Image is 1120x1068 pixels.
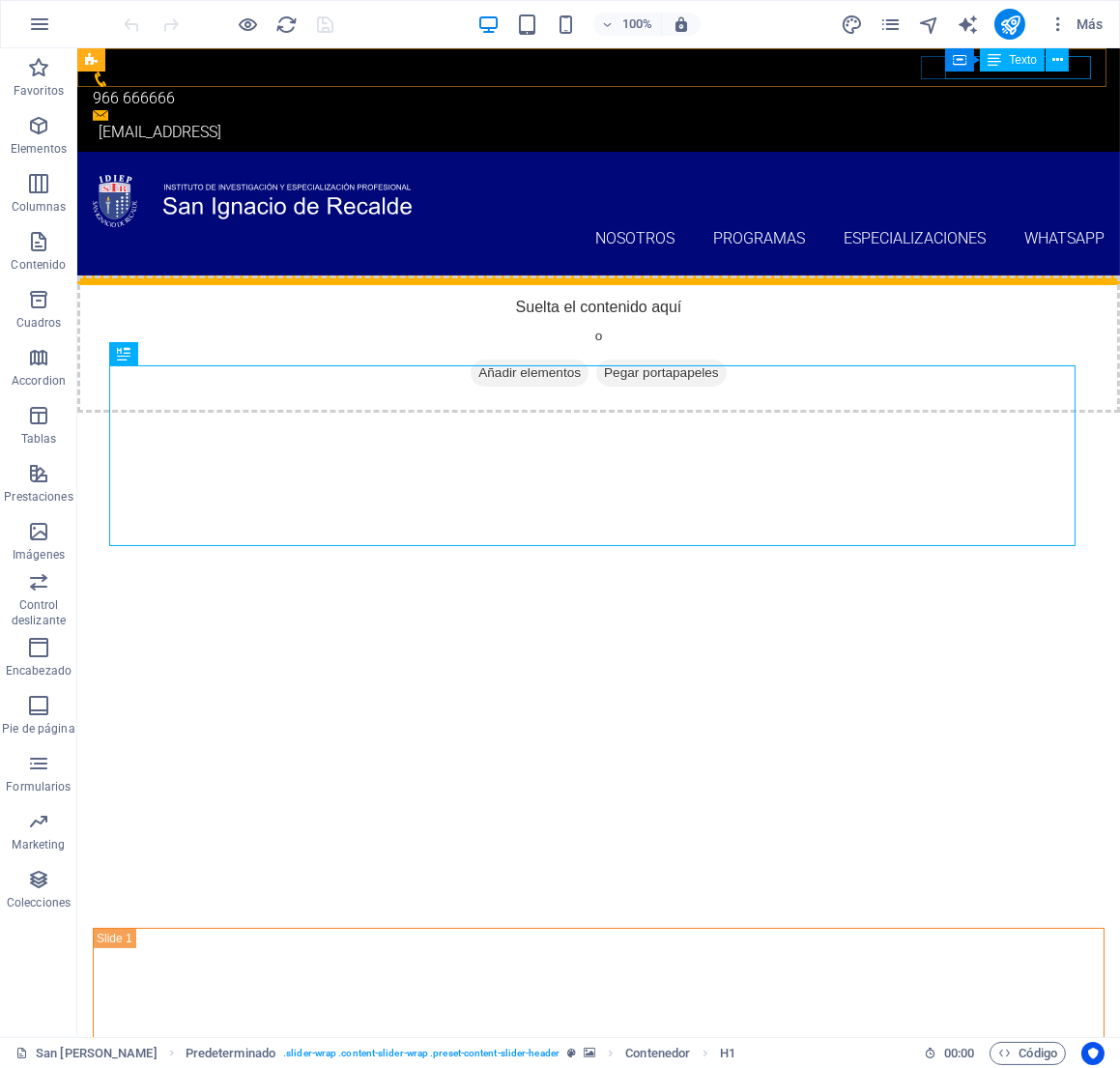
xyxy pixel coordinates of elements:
i: Este elemento contiene un fondo [584,1048,595,1058]
button: reload [275,13,299,36]
i: AI Writer [957,14,979,36]
p: Marketing [12,837,65,852]
p: Contenido [11,257,66,273]
span: Haz clic para seleccionar y doble clic para editar [625,1042,690,1065]
span: : [958,1046,961,1060]
nav: breadcrumb [186,1042,736,1065]
p: Cuadros [16,315,62,331]
i: Páginas (Ctrl+Alt+S) [879,14,902,36]
button: navigator [917,13,940,36]
button: publish [994,9,1025,40]
i: Diseño (Ctrl+Alt+Y) [841,14,863,36]
button: Usercentrics [1081,1042,1105,1065]
h6: 100% [622,13,653,36]
button: text_generator [956,13,979,36]
p: Tablas [21,431,57,447]
i: Publicar [999,14,1021,36]
p: Colecciones [7,895,71,910]
p: Favoritos [14,83,64,99]
button: 100% [593,13,662,36]
p: Prestaciones [4,489,72,505]
a: Haz clic para cancelar la selección y doble clic para abrir páginas [15,1042,158,1065]
span: Texto [1009,54,1037,66]
span: Haz clic para seleccionar y doble clic para editar [720,1042,735,1065]
button: design [840,13,863,36]
span: Código [998,1042,1057,1065]
p: Accordion [12,373,66,389]
p: Pie de página [2,721,74,736]
span: . slider-wrap .content-slider-wrap .preset-content-slider-header [283,1042,560,1065]
span: 00 00 [944,1042,974,1065]
p: Columnas [12,199,67,215]
span: Haz clic para seleccionar y doble clic para editar [186,1042,275,1065]
i: Al redimensionar, ajustar el nivel de zoom automáticamente para ajustarse al dispositivo elegido. [673,15,690,33]
p: Imágenes [13,547,65,563]
p: Encabezado [6,663,72,678]
button: pages [878,13,902,36]
i: Este elemento es un preajuste personalizable [567,1048,576,1058]
button: Código [990,1042,1066,1065]
button: Más [1041,9,1111,40]
h6: Tiempo de la sesión [924,1042,975,1065]
i: Navegador [918,14,940,36]
span: Más [1048,14,1104,34]
p: Formularios [6,779,71,794]
p: Elementos [11,141,67,157]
